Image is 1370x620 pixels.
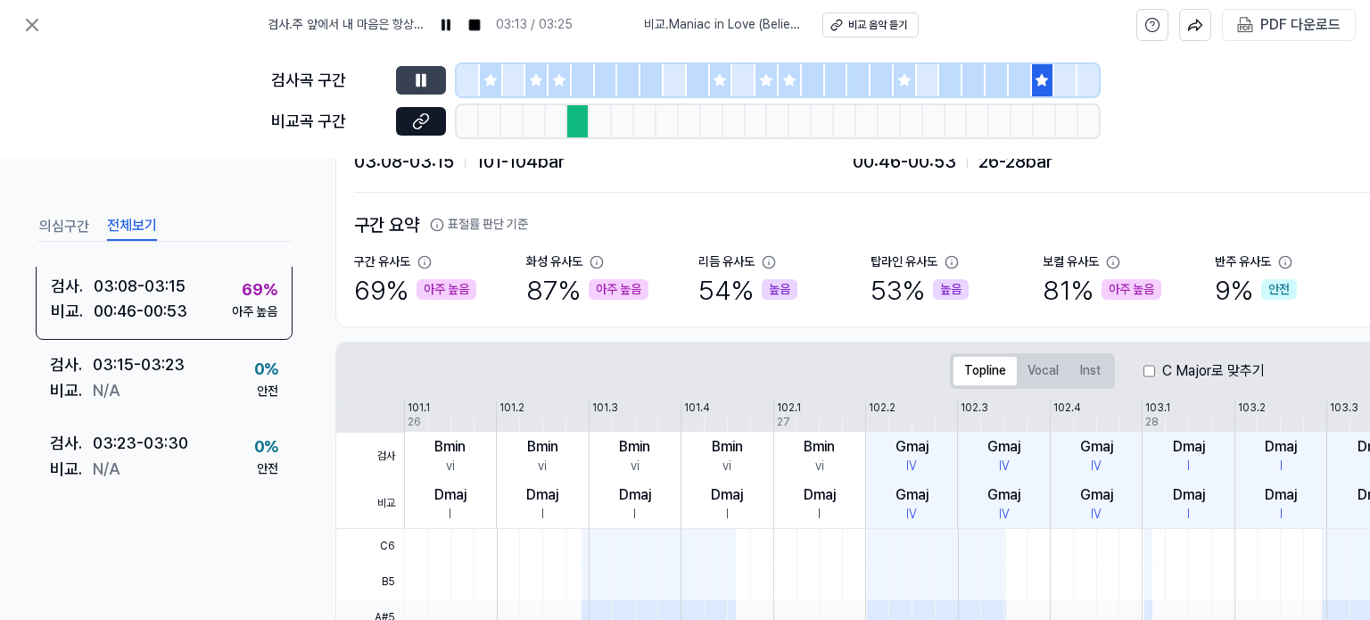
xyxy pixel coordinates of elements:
[1145,401,1170,416] div: 103.1
[644,16,801,34] span: 비교 . Maniac in Love (Believe in You)
[961,401,988,416] div: 102.3
[94,274,186,300] div: 03:08 - 03:15
[987,436,1020,458] div: Gmaj
[1091,458,1102,475] div: IV
[1265,484,1297,506] div: Dmaj
[698,253,755,271] div: 리듬 유사도
[933,279,969,301] div: 높음
[50,378,93,404] div: 비교 .
[762,279,797,301] div: 높음
[978,147,1052,176] span: 26 - 28 bar
[712,436,743,458] div: Bmin
[853,147,956,176] span: 00:46 - 00:53
[446,458,455,475] div: vi
[871,271,969,309] div: 53 %
[254,434,278,460] div: 0 %
[538,458,547,475] div: vi
[354,271,476,309] div: 69 %
[526,484,558,506] div: Dmaj
[408,401,430,416] div: 101.1
[906,458,917,475] div: IV
[999,506,1010,524] div: IV
[1080,484,1113,506] div: Gmaj
[1330,401,1358,416] div: 103.3
[51,274,94,300] div: 검사 .
[354,147,454,176] span: 03:08 - 03:15
[94,299,187,325] div: 00:46 - 00:53
[999,458,1010,475] div: IV
[684,401,710,416] div: 101.4
[1280,458,1283,475] div: I
[434,484,466,506] div: Dmaj
[257,383,278,401] div: 안전
[93,352,185,378] div: 03:15 - 03:23
[1237,17,1253,33] img: PDF Download
[592,401,618,416] div: 101.3
[1043,253,1099,271] div: 보컬 유사도
[417,279,476,301] div: 아주 높음
[1102,279,1161,301] div: 아주 높음
[257,460,278,478] div: 안전
[822,12,919,37] button: 비교 음악 듣기
[1260,13,1341,37] div: PDF 다운로드
[1234,10,1344,40] button: PDF 다운로드
[895,484,928,506] div: Gmaj
[633,506,636,524] div: I
[987,484,1020,506] div: Gmaj
[869,401,895,416] div: 102.2
[1238,401,1266,416] div: 103.2
[722,458,731,475] div: vi
[1017,357,1069,385] button: Vocal
[232,303,277,321] div: 아주 높음
[476,147,565,176] span: 101 - 104 bar
[271,68,385,94] div: 검사곡 구간
[777,415,790,430] div: 27
[1187,17,1203,33] img: share
[107,212,157,241] button: 전체보기
[336,480,404,528] span: 비교
[726,506,729,524] div: I
[254,357,278,383] div: 0 %
[1080,436,1113,458] div: Gmaj
[848,18,907,33] div: 비교 음악 듣기
[953,357,1017,385] button: Topline
[818,506,821,524] div: I
[1053,401,1081,416] div: 102.4
[50,457,93,483] div: 비교 .
[268,16,425,34] span: 검사 . 주 앞에서 내 마음은 항상 calm down
[336,433,404,481] span: 검사
[1162,360,1265,382] label: C Major로 맞추기
[93,431,188,457] div: 03:23 - 03:30
[39,212,89,241] button: 의심구간
[1145,415,1159,430] div: 28
[449,506,451,524] div: I
[1187,458,1190,475] div: I
[815,458,824,475] div: vi
[698,271,797,309] div: 54 %
[526,253,582,271] div: 화성 유사도
[906,506,917,524] div: IV
[1187,506,1190,524] div: I
[336,529,404,565] span: C6
[1261,279,1297,301] div: 안전
[1069,357,1111,385] button: Inst
[430,216,528,234] button: 표절률 판단 기준
[527,436,558,458] div: Bmin
[895,436,928,458] div: Gmaj
[499,401,524,416] div: 101.2
[51,299,94,325] div: 비교 .
[589,279,648,301] div: 아주 높음
[619,484,651,506] div: Dmaj
[93,457,120,483] div: N/A
[496,16,573,34] div: 03:13 / 03:25
[336,565,404,600] span: B5
[242,277,277,303] div: 69 %
[541,506,544,524] div: I
[631,458,640,475] div: vi
[1136,9,1168,41] button: help
[50,352,93,378] div: 검사 .
[804,436,835,458] div: Bmin
[1173,436,1205,458] div: Dmaj
[871,253,937,271] div: 탑라인 유사도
